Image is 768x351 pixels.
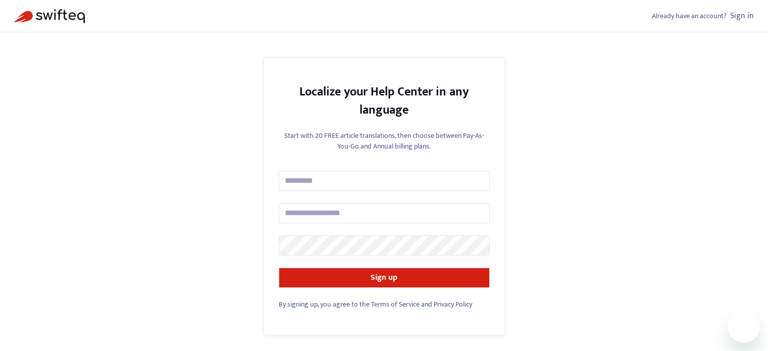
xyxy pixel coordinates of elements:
button: Sign up [279,268,490,288]
img: Swifteq [14,9,85,23]
p: Start with 20 FREE article translations, then choose between Pay-As-You-Go and Annual billing plans. [279,130,490,152]
span: Already have an account? [652,10,727,22]
div: and [279,299,490,310]
strong: Sign up [371,271,397,284]
iframe: Button to launch messaging window [728,311,760,343]
a: Terms of Service [371,298,420,310]
span: By signing up, you agree to the [279,298,370,310]
a: Sign in [730,9,754,23]
a: Privacy Policy [434,298,472,310]
strong: Localize your Help Center in any language [299,82,469,120]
